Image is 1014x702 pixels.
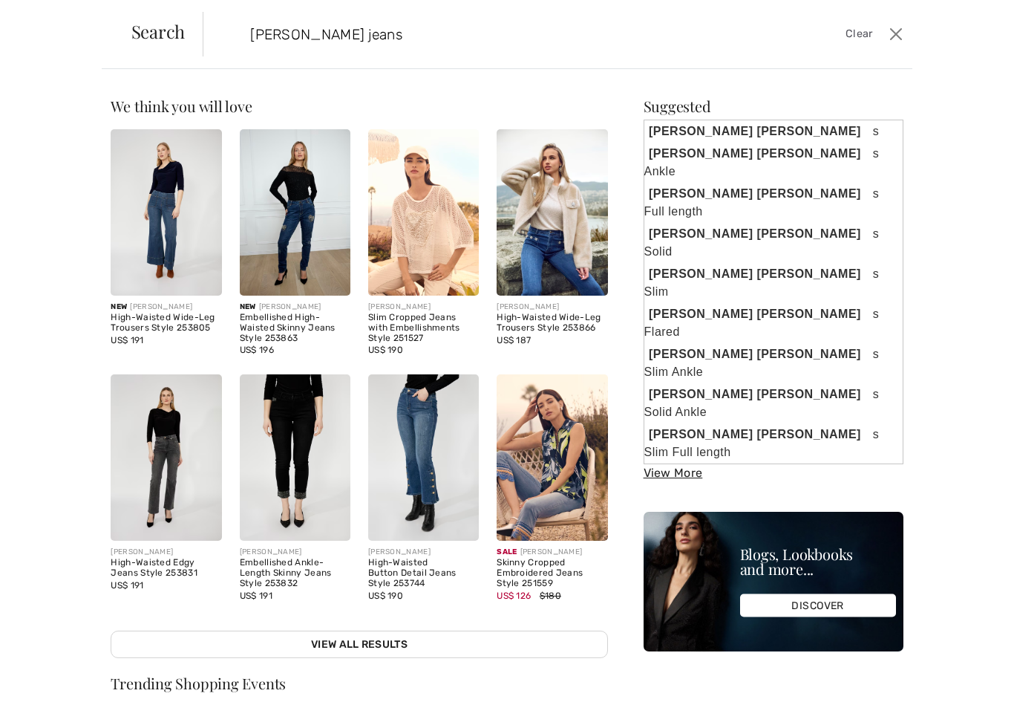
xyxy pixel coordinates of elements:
span: $180 [540,591,561,601]
span: US$ 191 [111,335,143,345]
div: High-Waisted Wide-Leg Trousers Style 253805 [111,313,221,334]
span: Search [131,22,186,40]
div: Trending Shopping Events [111,676,626,691]
strong: [PERSON_NAME] [PERSON_NAME] [644,185,873,202]
img: High-Waisted Edgy Jeans Style 253831. Black [111,374,221,541]
span: US$ 190 [368,345,403,355]
div: [PERSON_NAME] [368,547,479,558]
span: Clear [845,26,873,42]
span: US$ 191 [111,580,143,591]
a: [PERSON_NAME] [PERSON_NAME]s Solid [644,223,903,263]
span: Sale [497,547,517,556]
span: New [111,302,127,311]
div: Embellished High-Waisted Skinny Jeans Style 253863 [240,313,350,343]
div: [PERSON_NAME] [111,302,221,313]
strong: [PERSON_NAME] [PERSON_NAME] [644,225,873,242]
strong: [PERSON_NAME] [PERSON_NAME] [644,345,873,363]
a: [PERSON_NAME] [PERSON_NAME]s Slim [644,263,903,303]
a: [PERSON_NAME] [PERSON_NAME]s Full length [644,183,903,223]
strong: [PERSON_NAME] [PERSON_NAME] [644,145,873,162]
div: High-Waisted Edgy Jeans Style 253831 [111,558,221,579]
img: High-Waisted Wide-Leg Trousers Style 253805. Blue [111,129,221,296]
span: We think you will love [111,96,252,116]
div: [PERSON_NAME] [111,547,221,558]
span: US$ 190 [368,591,403,601]
a: [PERSON_NAME] [PERSON_NAME]s Slim Full length [644,423,903,464]
div: Skinny Cropped Embroidered Jeans Style 251559 [497,558,607,588]
div: High-Waisted Wide-Leg Trousers Style 253866 [497,313,607,334]
img: Blogs, Lookbooks and more... [644,512,903,651]
img: Embellished High-Waisted Skinny Jeans Style 253863. Blue [240,129,350,296]
img: Slim Cropped Jeans with Embellishments Style 251527. Beige [368,129,479,296]
a: [PERSON_NAME] [PERSON_NAME]s Solid Ankle [644,383,903,423]
div: [PERSON_NAME] [240,302,350,313]
strong: [PERSON_NAME] [PERSON_NAME] [644,265,873,282]
div: View More [644,464,903,482]
strong: [PERSON_NAME] [PERSON_NAME] [644,305,873,322]
a: [PERSON_NAME] [PERSON_NAME]s Slim Ankle [644,343,903,383]
span: US$ 191 [240,591,272,601]
input: TYPE TO SEARCH [239,12,723,56]
strong: [PERSON_NAME] [PERSON_NAME] [644,123,873,140]
div: [PERSON_NAME] [497,302,607,313]
div: [PERSON_NAME] [497,547,607,558]
button: Close [885,22,907,46]
a: [PERSON_NAME] [PERSON_NAME]s Flared [644,303,903,343]
div: [PERSON_NAME] [368,302,479,313]
img: Embellished Ankle-Length Skinny Jeans Style 253832. Black [240,374,350,541]
strong: [PERSON_NAME] [PERSON_NAME] [644,426,873,443]
div: High-Waisted Button Detail Jeans Style 253744 [368,558,479,588]
span: US$ 126 [497,591,531,601]
span: US$ 187 [497,335,531,345]
div: DISCOVER [740,594,896,617]
div: Blogs, Lookbooks and more... [740,547,896,576]
span: New [240,302,256,311]
a: View All Results [111,631,607,658]
strong: [PERSON_NAME] [PERSON_NAME] [644,386,873,403]
div: Suggested [644,99,903,114]
span: US$ 196 [240,345,274,355]
a: [PERSON_NAME] [PERSON_NAME]s Ankle [644,143,903,183]
img: Skinny Cropped Embroidered Jeans Style 251559. Blue [497,374,607,541]
div: [PERSON_NAME] [240,547,350,558]
a: [PERSON_NAME] [PERSON_NAME]s [644,120,903,143]
img: High-Waisted Wide-Leg Trousers Style 253866. Blue [497,129,607,296]
div: Slim Cropped Jeans with Embellishments Style 251527 [368,313,479,343]
div: Embellished Ankle-Length Skinny Jeans Style 253832 [240,558,350,588]
img: High-Waisted Button Detail Jeans Style 253744. Blue [368,374,479,541]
